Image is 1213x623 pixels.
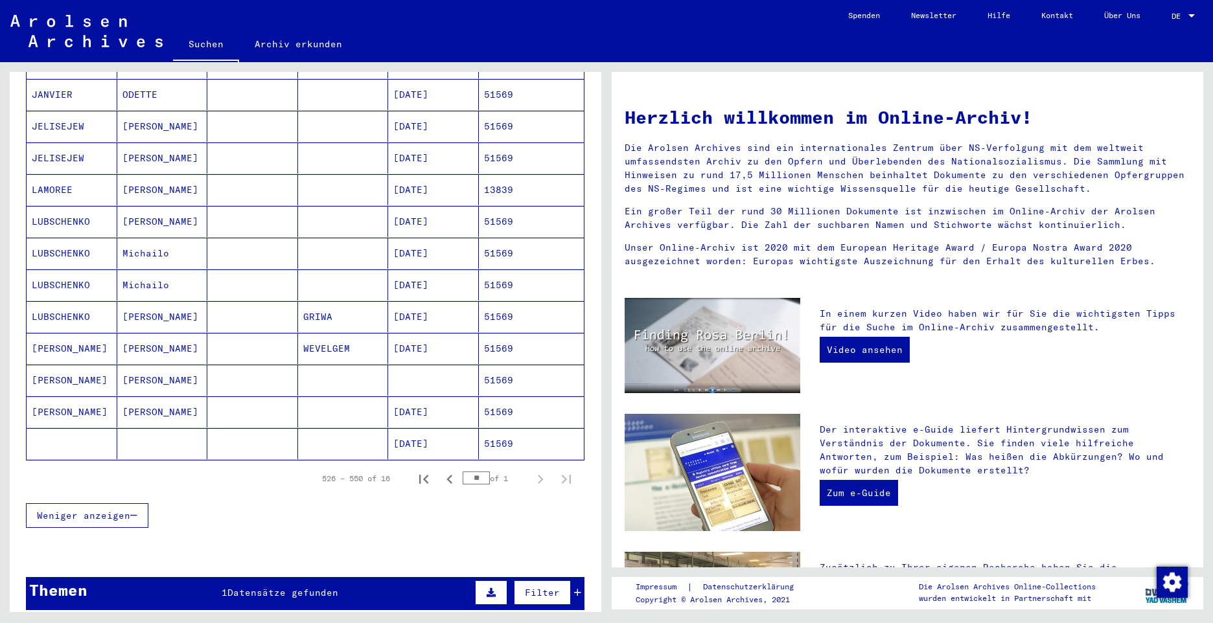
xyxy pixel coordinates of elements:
mat-cell: 51569 [479,301,584,332]
h1: Herzlich willkommen im Online-Archiv! [625,104,1190,131]
mat-cell: [DATE] [388,238,479,269]
mat-cell: [PERSON_NAME] [117,365,208,396]
mat-cell: [PERSON_NAME] [117,333,208,364]
a: Zum e-Guide [820,480,898,506]
mat-cell: [DATE] [388,269,479,300]
mat-cell: 51569 [479,206,584,237]
mat-cell: [PERSON_NAME] [27,396,117,427]
p: Copyright © Arolsen Archives, 2021 [636,594,809,606]
mat-cell: JELISEJEW [27,111,117,142]
p: In einem kurzen Video haben wir für Sie die wichtigsten Tipps für die Suche im Online-Archiv zusa... [820,307,1190,334]
mat-cell: 51569 [479,79,584,110]
mat-cell: ODETTE [117,79,208,110]
mat-cell: 51569 [479,238,584,269]
span: 1 [222,587,227,598]
mat-cell: 51569 [479,142,584,174]
button: Weniger anzeigen [26,503,148,528]
mat-cell: [PERSON_NAME] [117,396,208,427]
img: video.jpg [625,298,800,393]
span: Weniger anzeigen [37,510,130,521]
img: eguide.jpg [625,414,800,531]
mat-cell: [DATE] [388,79,479,110]
div: of 1 [463,472,527,484]
span: Datensätze gefunden [227,587,338,598]
mat-cell: 51569 [479,333,584,364]
mat-cell: Michailo [117,269,208,300]
p: Zusätzlich zu Ihrer eigenen Recherche haben Sie die Möglichkeit, eine Anfrage an die Arolsen Arch... [820,561,1190,615]
a: Datenschutzerklärung [693,580,809,594]
mat-cell: [PERSON_NAME] [27,333,117,364]
mat-cell: [DATE] [388,111,479,142]
mat-cell: [DATE] [388,206,479,237]
span: Filter [525,587,560,598]
span: DE [1172,12,1186,21]
img: Arolsen_neg.svg [10,15,163,47]
mat-cell: LUBSCHENKO [27,301,117,332]
p: Die Arolsen Archives sind ein internationales Zentrum über NS-Verfolgung mit dem weltweit umfasse... [625,141,1190,196]
button: Last page [553,466,579,492]
button: Filter [514,580,571,605]
mat-cell: 51569 [479,396,584,427]
a: Suchen [173,28,239,62]
mat-cell: Michailo [117,238,208,269]
button: Previous page [437,466,463,492]
p: Unser Online-Archiv ist 2020 mit dem European Heritage Award / Europa Nostra Award 2020 ausgezeic... [625,241,1190,268]
mat-cell: LUBSCHENKO [27,206,117,237]
mat-cell: 51569 [479,269,584,300]
mat-cell: [DATE] [388,142,479,174]
div: Zustimmung ändern [1156,566,1187,597]
mat-cell: [DATE] [388,333,479,364]
p: Die Arolsen Archives Online-Collections [919,581,1096,593]
mat-cell: 51569 [479,365,584,396]
mat-cell: GRIWA [298,301,389,332]
mat-cell: 51569 [479,428,584,459]
mat-cell: WEVELGEM [298,333,389,364]
button: Next page [527,466,553,492]
mat-cell: [PERSON_NAME] [117,206,208,237]
mat-cell: [DATE] [388,174,479,205]
mat-cell: JANVIER [27,79,117,110]
div: Themen [29,578,87,602]
mat-cell: [PERSON_NAME] [117,301,208,332]
a: Archiv erkunden [239,28,358,60]
mat-cell: [DATE] [388,428,479,459]
mat-cell: [PERSON_NAME] [117,142,208,174]
mat-cell: [DATE] [388,301,479,332]
div: | [636,580,809,594]
mat-cell: JELISEJEW [27,142,117,174]
mat-cell: [DATE] [388,396,479,427]
mat-cell: LUBSCHENKO [27,269,117,300]
p: Der interaktive e-Guide liefert Hintergrundwissen zum Verständnis der Dokumente. Sie finden viele... [820,423,1190,477]
mat-cell: LUBSCHENKO [27,238,117,269]
mat-cell: 51569 [479,111,584,142]
div: 526 – 550 of 16 [322,473,390,484]
mat-cell: [PERSON_NAME] [117,174,208,205]
a: Video ansehen [820,337,910,363]
button: First page [411,466,437,492]
mat-cell: LAMOREE [27,174,117,205]
mat-cell: [PERSON_NAME] [117,111,208,142]
a: Impressum [636,580,687,594]
mat-cell: 13839 [479,174,584,205]
p: Ein großer Teil der rund 30 Millionen Dokumente ist inzwischen im Online-Archiv der Arolsen Archi... [625,205,1190,232]
img: yv_logo.png [1142,576,1191,609]
img: Zustimmung ändern [1157,567,1188,598]
p: wurden entwickelt in Partnerschaft mit [919,593,1096,604]
mat-cell: [PERSON_NAME] [27,365,117,396]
